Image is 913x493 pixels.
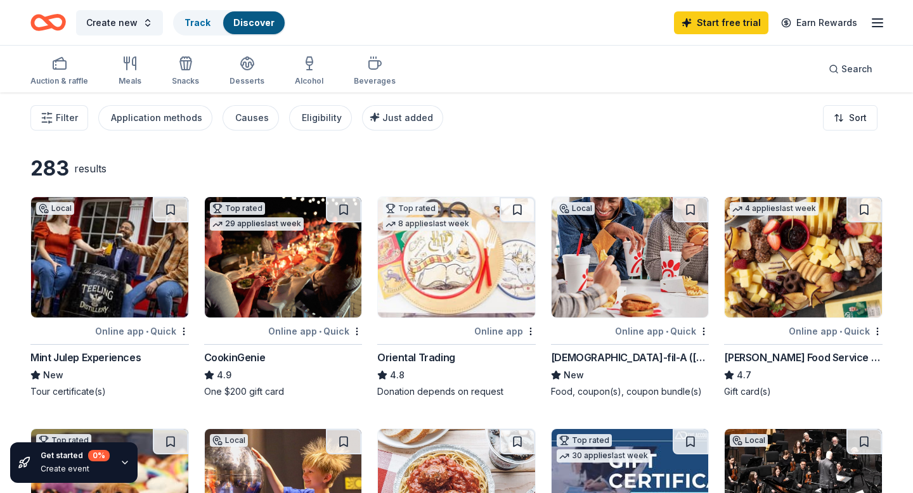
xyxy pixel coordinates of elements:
[774,11,865,34] a: Earn Rewards
[98,105,212,131] button: Application methods
[390,368,405,383] span: 4.8
[30,51,88,93] button: Auction & raffle
[146,326,148,336] span: •
[210,217,304,231] div: 29 applies last week
[41,464,110,474] div: Create event
[86,15,138,30] span: Create new
[74,161,107,176] div: results
[319,326,321,336] span: •
[233,17,275,28] a: Discover
[30,8,66,37] a: Home
[552,197,709,317] img: Image for Chick-fil-A (Louisville)
[31,197,188,317] img: Image for Mint Julep Experiences
[173,10,286,35] button: TrackDiscover
[551,196,709,398] a: Image for Chick-fil-A (Louisville)LocalOnline app•Quick[DEMOGRAPHIC_DATA]-fil-A ([GEOGRAPHIC_DATA...
[230,51,264,93] button: Desserts
[378,197,535,317] img: Image for Oriental Trading
[210,202,265,215] div: Top rated
[354,76,396,86] div: Beverages
[56,110,78,125] span: Filter
[36,202,74,215] div: Local
[30,385,189,398] div: Tour certificate(s)
[204,385,363,398] div: One $200 gift card
[674,11,768,34] a: Start free trial
[230,76,264,86] div: Desserts
[235,110,269,125] div: Causes
[819,56,883,82] button: Search
[30,196,189,398] a: Image for Mint Julep ExperiencesLocalOnline app•QuickMint Julep ExperiencesNewTour certificate(s)
[377,385,536,398] div: Donation depends on request
[737,368,751,383] span: 4.7
[289,105,352,131] button: Eligibility
[377,196,536,398] a: Image for Oriental TradingTop rated8 applieslast weekOnline appOriental Trading4.8Donation depend...
[730,434,768,447] div: Local
[551,350,709,365] div: [DEMOGRAPHIC_DATA]-fil-A ([GEOGRAPHIC_DATA])
[30,156,69,181] div: 283
[383,217,472,231] div: 8 applies last week
[268,323,362,339] div: Online app Quick
[474,323,536,339] div: Online app
[119,51,141,93] button: Meals
[382,112,433,123] span: Just added
[302,110,342,125] div: Eligibility
[88,450,110,461] div: 0 %
[111,110,202,125] div: Application methods
[564,368,584,383] span: New
[730,202,819,215] div: 4 applies last week
[204,196,363,398] a: Image for CookinGenieTop rated29 applieslast weekOnline app•QuickCookinGenie4.9One $200 gift card
[30,76,88,86] div: Auction & raffle
[41,450,110,461] div: Get started
[666,326,668,336] span: •
[76,10,163,35] button: Create new
[557,202,595,215] div: Local
[557,434,612,447] div: Top rated
[43,368,63,383] span: New
[789,323,883,339] div: Online app Quick
[362,105,443,131] button: Just added
[823,105,877,131] button: Sort
[383,202,438,215] div: Top rated
[210,434,248,447] div: Local
[185,17,210,28] a: Track
[724,196,883,398] a: Image for Gordon Food Service Store4 applieslast weekOnline app•Quick[PERSON_NAME] Food Service S...
[841,61,872,77] span: Search
[849,110,867,125] span: Sort
[724,350,883,365] div: [PERSON_NAME] Food Service Store
[223,105,279,131] button: Causes
[295,51,323,93] button: Alcohol
[295,76,323,86] div: Alcohol
[551,385,709,398] div: Food, coupon(s), coupon bundle(s)
[172,51,199,93] button: Snacks
[615,323,709,339] div: Online app Quick
[217,368,231,383] span: 4.9
[30,350,141,365] div: Mint Julep Experiences
[354,51,396,93] button: Beverages
[724,385,883,398] div: Gift card(s)
[95,323,189,339] div: Online app Quick
[205,197,362,317] img: Image for CookinGenie
[557,449,651,463] div: 30 applies last week
[172,76,199,86] div: Snacks
[839,326,842,336] span: •
[30,105,88,131] button: Filter
[725,197,882,317] img: Image for Gordon Food Service Store
[204,350,266,365] div: CookinGenie
[119,76,141,86] div: Meals
[377,350,455,365] div: Oriental Trading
